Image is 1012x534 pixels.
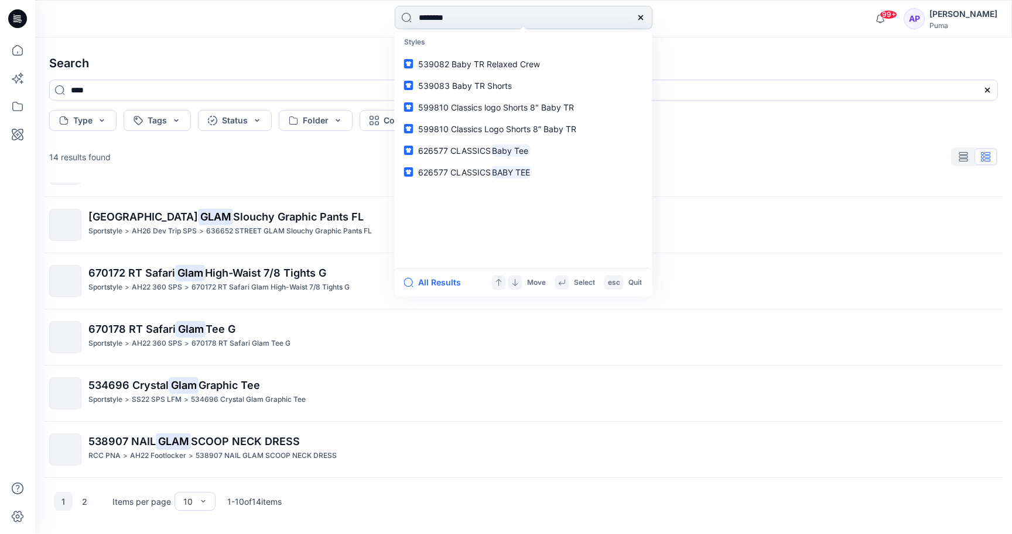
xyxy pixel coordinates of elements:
span: 626577 CLASSICS [418,167,491,177]
button: Folder [279,110,353,131]
span: 99+ [880,10,897,19]
span: SCOOP NECK DRESS [191,435,300,447]
span: 538907 NAIL [88,435,156,447]
p: RCC PNA [88,450,121,462]
button: 1 [54,492,73,511]
p: > [184,394,189,406]
button: Type [49,110,117,131]
span: Graphic Tee [199,379,260,391]
p: Sportstyle [88,225,122,237]
span: 626577 CLASSICS [418,146,491,156]
p: 534696 Crystal Glam Graphic Tee [191,394,306,406]
mark: GLAM [198,208,233,225]
p: > [125,337,129,350]
mark: Glam [176,321,206,337]
p: > [125,394,129,406]
mark: GLAM [156,433,191,449]
p: Styles [397,32,650,53]
span: 534696 Crystal [88,379,169,391]
p: > [199,225,204,237]
div: [PERSON_NAME] [929,7,997,21]
div: Puma [929,21,997,30]
p: Quit [628,277,642,289]
a: [GEOGRAPHIC_DATA]GLAMSlouchy Graphic Pants FLSportstyle>AH26 Dev Trip SPS>636652 STREET GLAM Slou... [42,202,1005,248]
p: 670172 RT Safari Glam High-Waist 7/8 Tights G [192,281,350,294]
a: 539082 Baby TR Relaxed Crew [397,53,650,75]
p: 538907 NAIL GLAM SCOOP NECK DRESS [196,450,337,462]
p: > [189,450,193,462]
h4: Search [40,47,1007,80]
p: 1 - 10 of 14 items [227,495,282,508]
p: Move [527,277,546,289]
span: 599810 Classics Logo Shorts 8” Baby TR [418,124,576,134]
span: 599810 Classics logo Shorts 8" Baby TR [418,102,574,112]
p: > [125,281,129,294]
button: Collection [360,110,449,131]
a: 538907 NAILGLAMSCOOP NECK DRESSRCC PNA>AH22 Footlocker>538907 NAIL GLAM SCOOP NECK DRESS [42,426,1005,473]
p: > [184,281,189,294]
button: Tags [124,110,191,131]
div: AP [904,8,925,29]
p: 670178 RT Safari Glam Tee G [192,337,290,350]
p: AH22 Footlocker [130,450,186,462]
a: 534696 CrystalGlamGraphic TeeSportstyle>SS22 SPS LFM>534696 Crystal Glam Graphic Tee [42,370,1005,416]
span: 670172 RT Safari [88,267,175,279]
p: Sportstyle [88,394,122,406]
span: 539083 Baby TR Shorts [418,81,512,91]
span: 539082 Baby TR Relaxed Crew [418,59,540,69]
p: AH26 Dev Trip SPS [132,225,197,237]
p: Sportstyle [88,281,122,294]
p: Sportstyle [88,337,122,350]
p: SS22 SPS LFM [132,394,182,406]
p: AH22 360 SPS [132,281,182,294]
p: Select [574,277,595,289]
a: 670172 RT SafariGlamHigh-Waist 7/8 Tights GSportstyle>AH22 360 SPS>670172 RT Safari Glam High-Wai... [42,258,1005,304]
p: AH22 360 SPS [132,337,182,350]
p: esc [608,277,620,289]
button: All Results [404,275,469,290]
span: High-Waist 7/8 Tights G [205,267,326,279]
span: Tee G [206,323,235,335]
p: > [125,225,129,237]
span: [GEOGRAPHIC_DATA] [88,211,198,223]
a: 626577 CLASSICSBaby Tee [397,140,650,161]
a: 670178 RT SafariGlamTee GSportstyle>AH22 360 SPS>670178 RT Safari Glam Tee G [42,314,1005,360]
mark: Glam [175,264,205,281]
mark: Baby Tee [491,144,531,157]
p: Items per page [112,495,171,508]
mark: BABY TEE [491,166,532,179]
p: > [184,337,189,350]
span: Slouchy Graphic Pants FL [233,211,364,223]
a: 626577 CLASSICSBABY TEE [397,161,650,183]
a: 599810 Classics Logo Shorts 8” Baby TR [397,118,650,140]
a: 539083 Baby TR Shorts [397,75,650,97]
span: 670178 RT Safari [88,323,176,335]
p: > [123,450,128,462]
p: 636652 STREET GLAM Slouchy Graphic Pants FL [206,225,372,237]
div: 10 [183,495,193,508]
mark: Glam [169,377,199,393]
a: 599810 Classics logo Shorts 8" Baby TR [397,97,650,118]
button: Status [198,110,272,131]
button: 2 [75,492,94,511]
p: 14 results found [49,151,111,163]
